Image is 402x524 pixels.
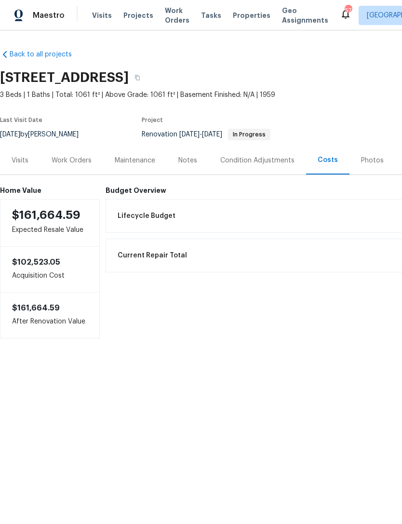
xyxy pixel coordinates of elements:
[233,11,270,20] span: Properties
[92,11,112,20] span: Visits
[229,132,269,137] span: In Progress
[33,11,65,20] span: Maestro
[12,209,80,221] span: $161,664.59
[142,117,163,123] span: Project
[165,6,189,25] span: Work Orders
[118,211,175,221] span: Lifecycle Budget
[318,155,338,165] div: Costs
[202,131,222,138] span: [DATE]
[12,156,28,165] div: Visits
[118,251,187,260] span: Current Repair Total
[345,6,351,15] div: 57
[220,156,295,165] div: Condition Adjustments
[201,12,221,19] span: Tasks
[123,11,153,20] span: Projects
[282,6,328,25] span: Geo Assignments
[178,156,197,165] div: Notes
[52,156,92,165] div: Work Orders
[129,69,146,86] button: Copy Address
[115,156,155,165] div: Maintenance
[179,131,200,138] span: [DATE]
[179,131,222,138] span: -
[12,304,60,312] span: $161,664.59
[142,131,270,138] span: Renovation
[361,156,384,165] div: Photos
[12,258,60,266] span: $102,523.05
